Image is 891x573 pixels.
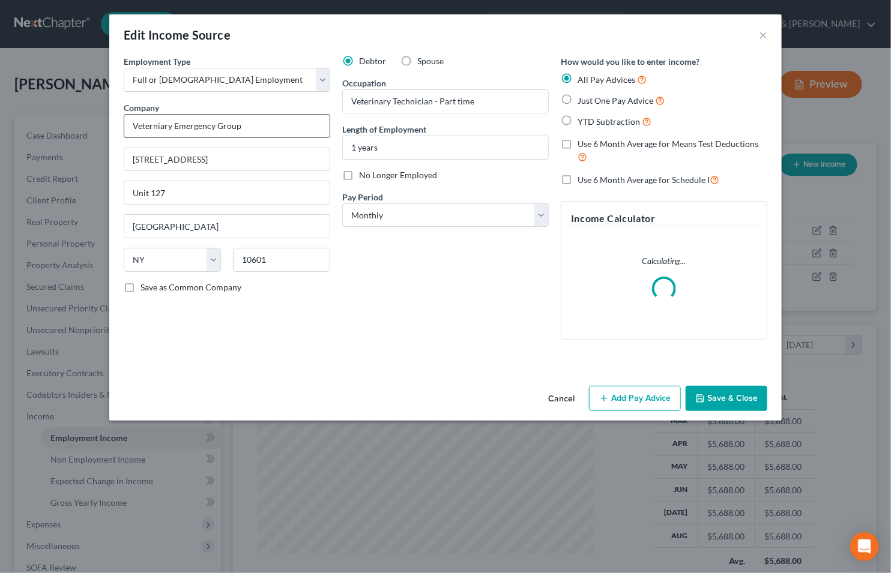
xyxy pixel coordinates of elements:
[343,90,548,113] input: --
[578,116,640,127] span: YTD Subtraction
[417,56,444,66] span: Spouse
[343,136,548,159] input: ex: 2 years
[124,26,231,43] div: Edit Income Source
[589,386,681,411] button: Add Pay Advice
[233,248,330,272] input: Enter zip...
[759,28,767,42] button: ×
[342,192,383,202] span: Pay Period
[571,211,757,226] h5: Income Calculator
[539,387,584,411] button: Cancel
[578,175,710,185] span: Use 6 Month Average for Schedule I
[578,74,635,85] span: All Pay Advices
[124,114,330,138] input: Search company by name...
[124,56,190,67] span: Employment Type
[686,386,767,411] button: Save & Close
[124,103,159,113] span: Company
[571,255,757,267] p: Calculating...
[124,148,330,171] input: Enter address...
[359,170,437,180] span: No Longer Employed
[578,139,758,149] span: Use 6 Month Average for Means Test Deductions
[342,123,426,136] label: Length of Employment
[578,95,653,106] span: Just One Pay Advice
[124,181,330,204] input: Unit, Suite, etc...
[359,56,386,66] span: Debtor
[850,532,879,561] div: Open Intercom Messenger
[140,282,241,292] span: Save as Common Company
[342,77,386,89] label: Occupation
[561,55,699,68] label: How would you like to enter income?
[124,215,330,238] input: Enter city...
